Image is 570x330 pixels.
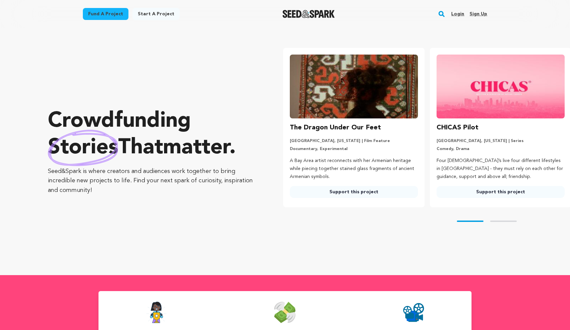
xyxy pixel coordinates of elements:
[437,55,565,118] img: CHICAS Pilot image
[146,302,167,323] img: Seed&Spark Success Rate Icon
[437,186,565,198] a: Support this project
[437,157,565,181] p: Four [DEMOGRAPHIC_DATA]’s live four different lifestyles in [GEOGRAPHIC_DATA] - they must rely on...
[290,55,418,118] img: The Dragon Under Our Feet image
[403,302,424,323] img: Seed&Spark Projects Created Icon
[132,8,180,20] a: Start a project
[290,122,381,133] h3: The Dragon Under Our Feet
[437,122,478,133] h3: CHICAS Pilot
[437,146,565,152] p: Comedy, Drama
[83,8,128,20] a: Fund a project
[283,10,335,18] a: Seed&Spark Homepage
[290,186,418,198] a: Support this project
[290,146,418,152] p: Documentary, Experimental
[48,108,257,161] p: Crowdfunding that .
[290,157,418,181] p: A Bay Area artist reconnects with her Armenian heritage while piecing together stained glass frag...
[163,137,229,159] span: matter
[451,9,464,19] a: Login
[283,10,335,18] img: Seed&Spark Logo Dark Mode
[437,138,565,144] p: [GEOGRAPHIC_DATA], [US_STATE] | Series
[470,9,487,19] a: Sign up
[290,138,418,144] p: [GEOGRAPHIC_DATA], [US_STATE] | Film Feature
[48,130,118,166] img: hand sketched image
[274,302,295,323] img: Seed&Spark Money Raised Icon
[48,167,257,195] p: Seed&Spark is where creators and audiences work together to bring incredible new projects to life...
